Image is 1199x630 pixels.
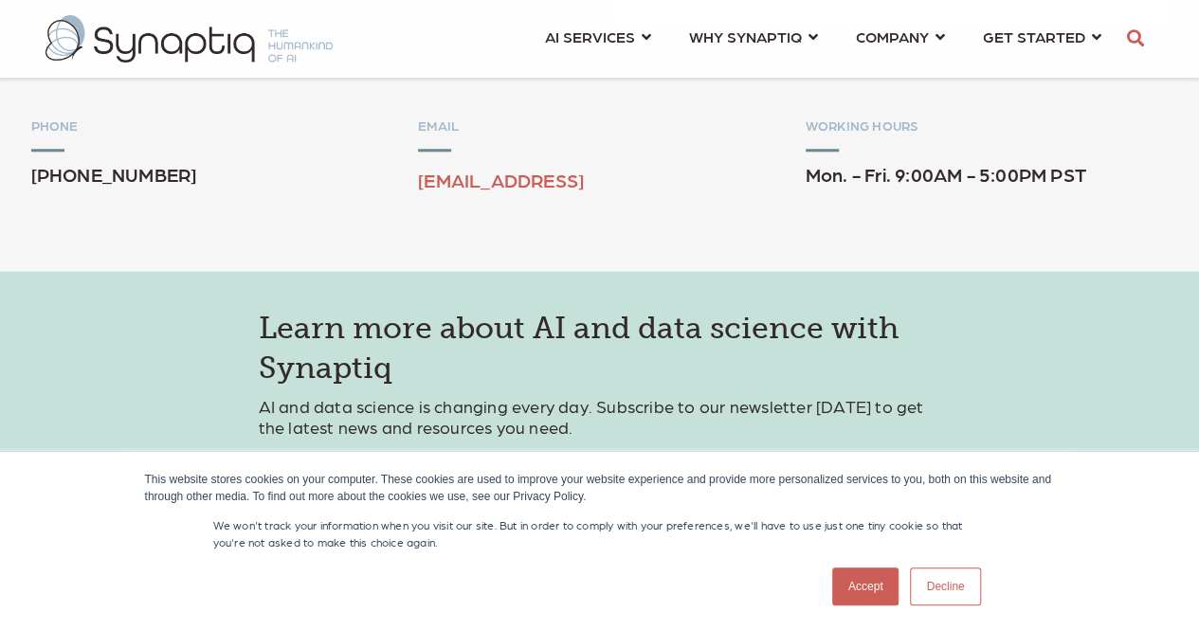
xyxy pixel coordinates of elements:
[856,24,929,49] span: COMPANY
[689,24,802,49] span: WHY SYNAPTIQ
[983,19,1101,54] a: GET STARTED
[856,19,945,54] a: COMPANY
[526,5,1120,73] nav: menu
[806,163,1086,186] span: Mon. - Fri. 9:00AM - 5:00PM PST
[45,15,333,63] img: synaptiq logo-2
[418,169,584,191] a: [EMAIL_ADDRESS]
[545,24,635,49] span: AI SERVICES
[545,19,651,54] a: AI SERVICES
[418,117,460,133] span: EMAIL
[31,163,197,186] span: [PHONE_NUMBER]
[145,471,1055,505] div: This website stores cookies on your computer. These cookies are used to improve your website expe...
[832,567,899,605] a: Accept
[910,567,980,605] a: Decline
[213,516,987,550] p: We won't track your information when you visit our site. But in order to comply with your prefere...
[806,117,919,133] span: WORKING HOURS
[259,396,941,437] p: AI and data science is changing every day. Subscribe to our newsletter [DATE] to get the latest n...
[259,309,941,387] h3: Learn more about AI and data science with Synaptiq
[983,24,1085,49] span: GET STARTED
[689,19,818,54] a: WHY SYNAPTIQ
[31,117,79,133] span: PHONE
